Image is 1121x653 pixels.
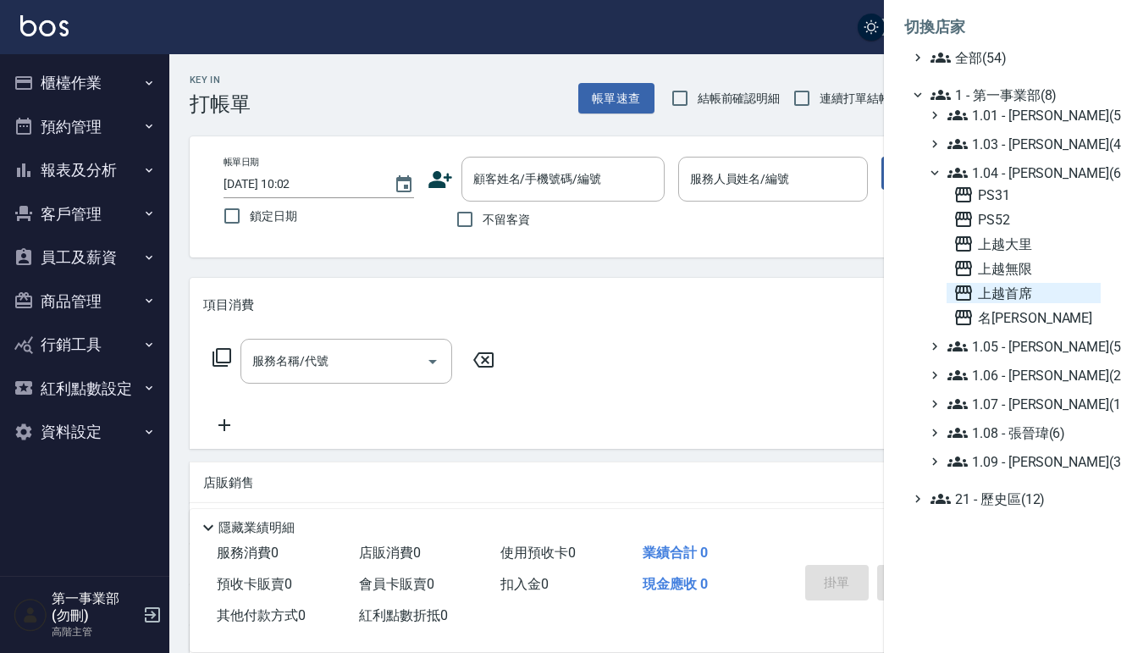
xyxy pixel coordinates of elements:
[904,7,1101,47] li: 切換店家
[953,307,1094,328] span: 名[PERSON_NAME]
[947,394,1094,414] span: 1.07 - [PERSON_NAME](11)
[947,134,1094,154] span: 1.03 - [PERSON_NAME](4)
[953,185,1094,205] span: PS31
[953,209,1094,230] span: PS52
[953,258,1094,279] span: 上越無限
[953,234,1094,254] span: 上越大里
[930,85,1094,105] span: 1 - 第一事業部(8)
[930,489,1094,509] span: 21 - 歷史區(12)
[947,451,1094,472] span: 1.09 - [PERSON_NAME](3)
[947,423,1094,443] span: 1.08 - 張晉瑋(6)
[947,365,1094,385] span: 1.06 - [PERSON_NAME](2)
[953,283,1094,303] span: 上越首席
[947,163,1094,183] span: 1.04 - [PERSON_NAME](6)
[947,105,1094,125] span: 1.01 - [PERSON_NAME](5)
[947,336,1094,357] span: 1.05 - [PERSON_NAME](5)
[930,47,1094,68] span: 全部(54)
